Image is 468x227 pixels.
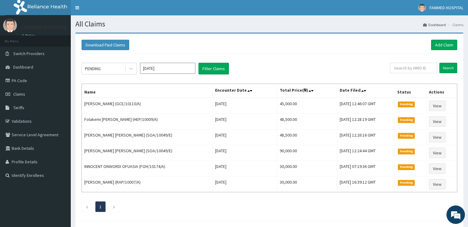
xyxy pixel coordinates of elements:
[395,84,426,98] th: Status
[398,149,415,154] span: Pending
[426,84,457,98] th: Actions
[337,98,395,114] td: [DATE] 12:46:07 GMT
[398,180,415,185] span: Pending
[140,63,195,74] input: Select Month and Year
[212,84,277,98] th: Encounter Date
[431,40,457,50] a: Add Claim
[337,161,395,177] td: [DATE] 07:19:36 GMT
[212,161,277,177] td: [DATE]
[429,163,446,174] a: View
[13,91,25,97] span: Claims
[277,114,337,129] td: 48,500.00
[82,161,213,177] td: INNOCENT ONWORDI OFUASIA (FOH/10174/A)
[13,64,33,70] span: Dashboard
[212,129,277,145] td: [DATE]
[13,51,45,56] span: Switch Providers
[277,145,337,161] td: 90,000.00
[423,22,446,27] a: Dashboard
[22,25,67,30] p: FANIMED HOSPITAL
[198,63,229,74] button: Filter Claims
[82,145,213,161] td: [PERSON_NAME] [PERSON_NAME] (SOA/10049/E)
[277,84,337,98] th: Total Price(₦)
[277,161,337,177] td: 30,000.00
[277,129,337,145] td: 48,500.00
[429,116,446,127] a: View
[277,177,337,192] td: 30,000.00
[390,63,437,73] input: Search by HMO ID
[439,63,457,73] input: Search
[446,22,463,27] li: Claims
[13,105,24,110] span: Tariffs
[337,145,395,161] td: [DATE] 12:24:44 GMT
[82,84,213,98] th: Name
[337,129,395,145] td: [DATE] 12:26:16 GMT
[82,129,213,145] td: [PERSON_NAME] [PERSON_NAME] (SOA/10049/E)
[99,204,102,209] a: Page 1 is your current page
[277,98,337,114] td: 45,000.00
[212,114,277,129] td: [DATE]
[429,132,446,142] a: View
[337,177,395,192] td: [DATE] 16:39:12 GMT
[212,145,277,161] td: [DATE]
[75,20,463,28] h1: All Claims
[418,4,426,12] img: User Image
[429,148,446,158] a: View
[82,114,213,129] td: Folakemi [PERSON_NAME] (HEP/10009/A)
[398,117,415,123] span: Pending
[22,34,36,38] a: Online
[212,177,277,192] td: [DATE]
[86,204,88,209] a: Previous page
[430,5,463,10] span: FANIMED HOSPITAL
[82,40,129,50] button: Download Paid Claims
[337,114,395,129] td: [DATE] 12:28:19 GMT
[398,164,415,170] span: Pending
[398,133,415,138] span: Pending
[85,66,101,72] div: PENDING
[82,98,213,114] td: [PERSON_NAME] (GCE/10110/A)
[113,204,115,209] a: Next page
[212,98,277,114] td: [DATE]
[398,102,415,107] span: Pending
[3,18,17,32] img: User Image
[429,101,446,111] a: View
[337,84,395,98] th: Date Filed
[82,177,213,192] td: [PERSON_NAME] (RAP/10007/A)
[429,179,446,189] a: View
